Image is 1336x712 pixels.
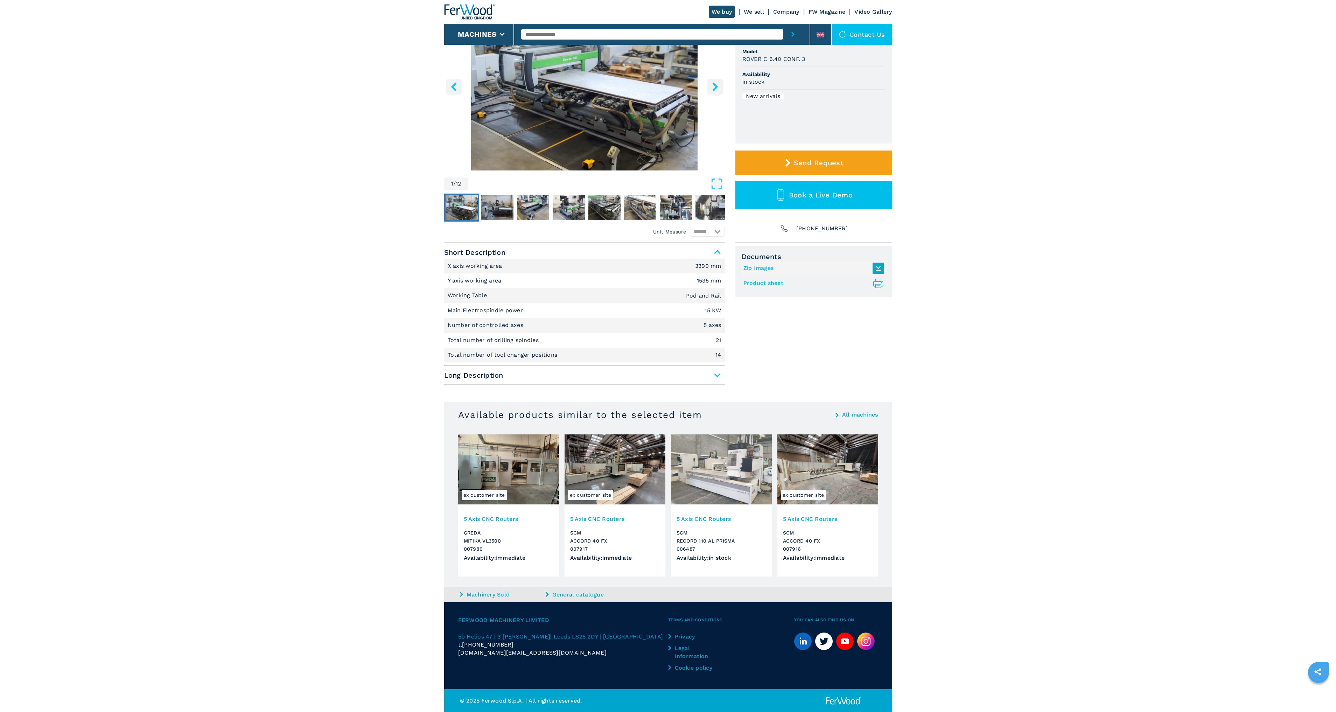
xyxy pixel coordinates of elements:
div: Availability : in stock [677,555,766,561]
a: Product sheet [743,278,881,289]
a: We sell [744,8,764,15]
span: 12 [456,181,461,187]
nav: Thumbnail Navigation [444,194,725,222]
img: 59301c8a9893ad6b595e76ce157757b2 [553,195,585,220]
img: Ferwood [444,4,495,20]
a: 5 Axis CNC Routers GREDA MITIKA VL3500ex customer site5 Axis CNC RoutersGREDAMITIKA VL3500007980A... [458,434,559,577]
a: twitter [815,633,833,650]
a: sharethis [1309,663,1327,680]
div: Availability : immediate [783,555,873,561]
button: Send Request [735,151,892,175]
img: 5 Axis CNC Routers SCM ACCORD 40 FX [565,434,665,504]
div: Availability : immediate [570,555,660,561]
a: General catalogue [546,591,630,599]
em: 1535 mm [697,278,721,284]
div: Availability : immediate [464,555,553,561]
a: youtube [836,633,854,650]
p: © 2025 Ferwood S.p.A. | All rights reserved. [460,697,668,705]
p: Total number of drilling spindles [448,336,541,344]
span: Terms and Conditions [668,616,794,624]
iframe: Chat [1306,680,1331,707]
button: Go to Slide 6 [623,194,658,222]
img: 5 Axis CNC Routers BIESSE ROVER C 6.40 CONF. 3 [444,1,725,170]
span: | Leeds LS25 2DY | [GEOGRAPHIC_DATA] [550,633,663,640]
button: right-button [707,79,723,95]
h3: 5 Axis CNC Routers [783,515,873,523]
img: 5 Axis CNC Routers SCM RECORD 110 AL PRISMA [671,434,772,504]
h3: 5 Axis CNC Routers [677,515,766,523]
button: Go to Slide 3 [516,194,551,222]
h3: GREDA MITIKA VL3500 007980 [464,529,553,553]
img: acc9fdce3f97cfac7115ff071b2aabb9 [624,195,656,220]
a: Machinery Sold [460,591,544,599]
img: 8690deea664ad94c5e6ea87cc801b5ac [517,195,549,220]
h3: SCM ACCORD 40 FX 007916 [783,529,873,553]
img: 04a15ee8541046f8d77afa9778bd4378 [660,195,692,220]
span: [PHONE_NUMBER] [462,641,514,649]
img: 121dab01e94202a00efc5bef5811e025 [481,195,513,220]
a: 5b Helios 47 | 3 [PERSON_NAME]| Leeds LS25 2DY | [GEOGRAPHIC_DATA] [458,633,668,641]
h3: in stock [742,78,765,86]
p: Total number of tool changer positions [448,351,559,359]
h3: 5 Axis CNC Routers [464,515,553,523]
img: 5 Axis CNC Routers SCM ACCORD 40 FX [777,434,878,504]
div: New arrivals [742,93,784,99]
img: Instagram [857,633,875,650]
button: Go to Slide 5 [587,194,622,222]
button: Book a Live Demo [735,181,892,209]
img: 3c9073951516532d654371b55c5ff30d [446,195,478,220]
a: 5 Axis CNC Routers SCM ACCORD 40 FXex customer site5 Axis CNC RoutersSCMACCORD 40 FX007917Availab... [565,434,665,577]
em: 14 [715,352,721,358]
button: Machines [458,30,496,39]
img: 5 Axis CNC Routers GREDA MITIKA VL3500 [458,434,559,504]
img: da0845342193a68bb31cf8ba158b78a8 [588,195,621,220]
p: Number of controlled axes [448,321,525,329]
a: linkedin [794,633,812,650]
h3: SCM RECORD 110 AL PRISMA 006487 [677,529,766,553]
span: Documents [742,252,886,261]
a: FW Magazine [809,8,846,15]
p: X axis working area [448,262,504,270]
a: Video Gallery [854,8,892,15]
em: 5 axes [704,322,721,328]
a: 5 Axis CNC Routers SCM RECORD 110 AL PRISMA5 Axis CNC RoutersSCMRECORD 110 AL PRISMA006487Availab... [671,434,772,577]
span: ex customer site [781,490,826,500]
a: Cookie policy [668,664,717,672]
h3: ROVER C 6.40 CONF. 3 [742,55,805,63]
em: Unit Measure [653,228,686,235]
em: 21 [716,337,721,343]
div: Short Description [444,259,725,363]
span: ex customer site [462,490,507,500]
a: Company [773,8,799,15]
button: Go to Slide 7 [658,194,693,222]
em: 15 KW [705,308,721,313]
button: Open Fullscreen [470,177,723,190]
button: left-button [446,79,462,95]
h3: Available products similar to the selected item [458,409,702,420]
a: 5 Axis CNC Routers SCM ACCORD 40 FXex customer site5 Axis CNC RoutersSCMACCORD 40 FX007916Availab... [777,434,878,577]
img: Phone [779,224,789,233]
img: Contact us [839,31,846,38]
span: Short Description [444,246,725,259]
span: Ferwood Machinery Limited [458,616,668,624]
em: Pod and Rail [686,293,721,299]
a: Legal Information [668,644,717,660]
button: Go to Slide 2 [480,194,515,222]
em: 3390 mm [695,263,721,269]
div: Contact us [832,24,892,45]
span: / [453,181,456,187]
button: submit-button [783,24,803,45]
div: Go to Slide 1 [444,1,725,170]
button: Go to Slide 4 [551,194,586,222]
a: We buy [709,6,735,18]
img: 38e90ef9c943dbd30fe5f4f6a34cd6fe [695,195,728,220]
span: Long Description [444,369,725,382]
span: [PHONE_NUMBER] [796,224,848,233]
span: 5b Helios 47 | 3 [PERSON_NAME] [458,633,551,640]
span: Availability [742,71,885,78]
span: [DOMAIN_NAME][EMAIL_ADDRESS][DOMAIN_NAME] [458,649,607,657]
span: Model [742,48,885,55]
img: Ferwood [825,696,862,705]
a: Zip Images [743,263,881,274]
p: Y axis working area [448,277,503,285]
